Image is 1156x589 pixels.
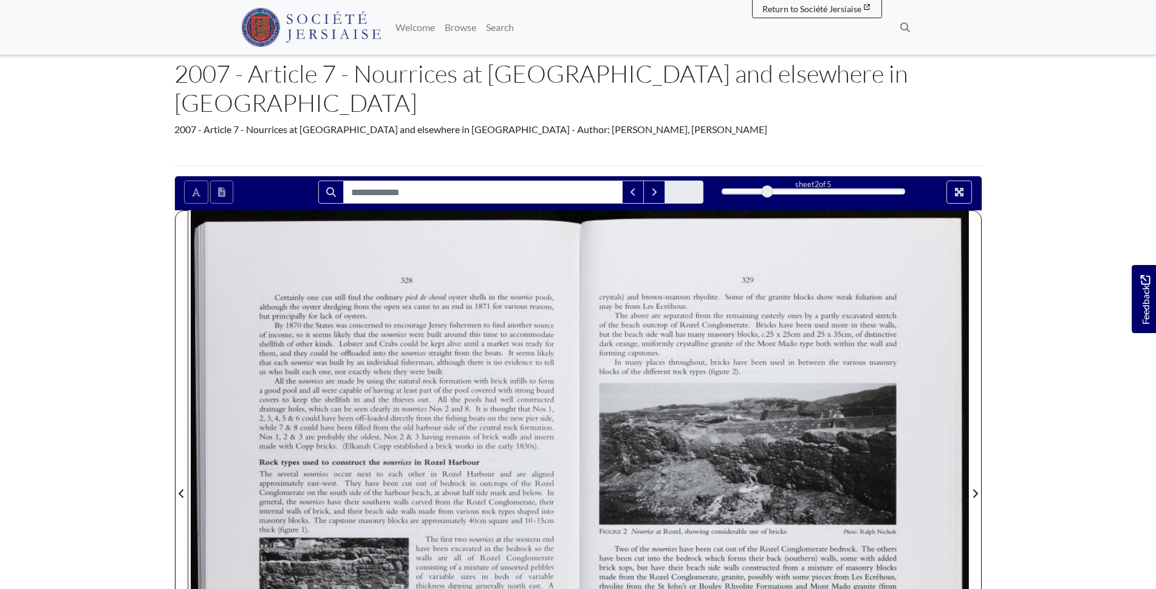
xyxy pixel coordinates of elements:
a: Search [481,15,519,40]
button: Toggle text selection (Alt+T) [184,181,208,204]
span: 2 [815,179,819,189]
span: Feedback [1138,275,1152,325]
div: sheet of 5 [722,179,905,190]
div: 2007 - Article 7 - Nourrices at [GEOGRAPHIC_DATA] and elsewhere in [GEOGRAPHIC_DATA] - Author: [P... [174,122,982,137]
input: Search for [343,181,623,204]
a: Would you like to provide feedback? [1132,265,1156,333]
button: Next Match [643,181,665,204]
button: Open transcription window [210,181,233,204]
button: Search [318,181,344,204]
a: Browse [440,15,481,40]
button: Full screen mode [946,181,972,204]
a: Welcome [391,15,440,40]
button: Previous Match [622,181,644,204]
h1: 2007 - Article 7 - Nourrices at [GEOGRAPHIC_DATA] and elsewhere in [GEOGRAPHIC_DATA] [174,59,982,117]
a: Société Jersiaise logo [241,5,381,50]
img: Société Jersiaise [241,8,381,47]
span: Return to Société Jersiaise [762,4,861,14]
